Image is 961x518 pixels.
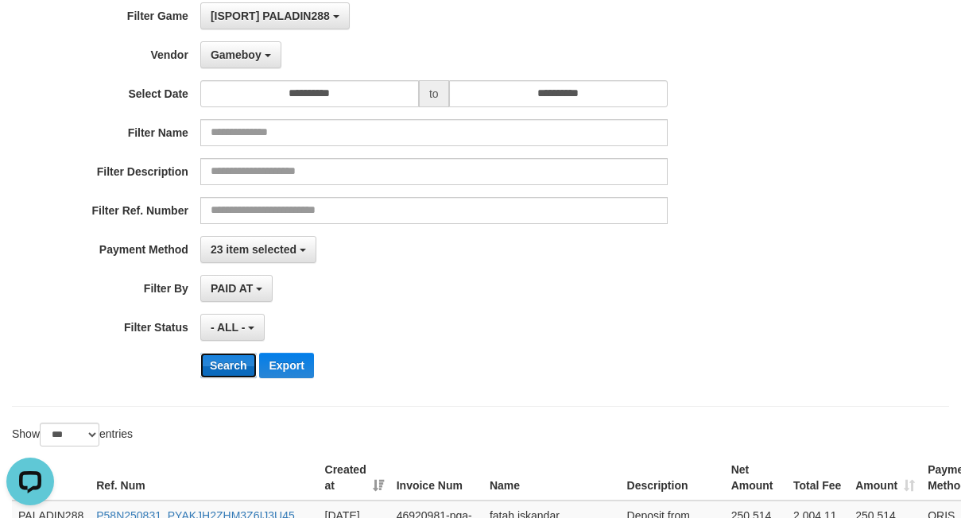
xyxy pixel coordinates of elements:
[200,275,273,302] button: PAID AT
[200,41,281,68] button: Gameboy
[621,455,725,501] th: Description
[200,353,257,378] button: Search
[211,282,253,295] span: PAID AT
[725,455,787,501] th: Net Amount
[849,455,921,501] th: Amount: activate to sort column ascending
[200,314,265,341] button: - ALL -
[390,455,483,501] th: Invoice Num
[211,243,296,256] span: 23 item selected
[90,455,318,501] th: Ref. Num
[483,455,621,501] th: Name
[787,455,849,501] th: Total Fee
[419,80,449,107] span: to
[211,10,330,22] span: [ISPORT] PALADIN288
[319,455,390,501] th: Created at: activate to sort column ascending
[40,423,99,446] select: Showentries
[259,353,313,378] button: Export
[200,236,316,263] button: 23 item selected
[211,321,246,334] span: - ALL -
[12,423,133,446] label: Show entries
[200,2,350,29] button: [ISPORT] PALADIN288
[211,48,262,61] span: Gameboy
[6,6,54,54] button: Open LiveChat chat widget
